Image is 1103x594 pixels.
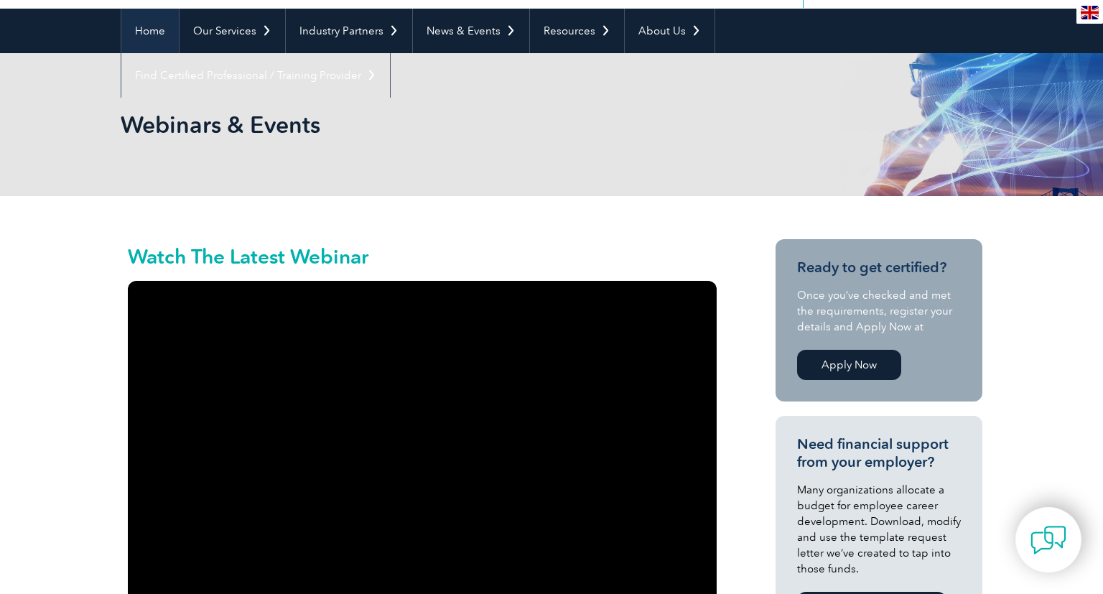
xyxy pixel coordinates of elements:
img: en [1081,6,1099,19]
p: Once you’ve checked and met the requirements, register your details and Apply Now at [797,287,961,335]
h1: Webinars & Events [121,111,672,139]
a: Home [121,9,179,53]
h2: Watch The Latest Webinar [128,246,717,266]
img: contact-chat.png [1030,522,1066,558]
a: Industry Partners [286,9,412,53]
a: Apply Now [797,350,901,380]
h3: Ready to get certified? [797,259,961,277]
a: About Us [625,9,715,53]
h3: Need financial support from your employer? [797,435,961,471]
p: Many organizations allocate a budget for employee career development. Download, modify and use th... [797,482,961,577]
a: Our Services [180,9,285,53]
a: Resources [530,9,624,53]
a: Find Certified Professional / Training Provider [121,53,390,98]
a: News & Events [413,9,529,53]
